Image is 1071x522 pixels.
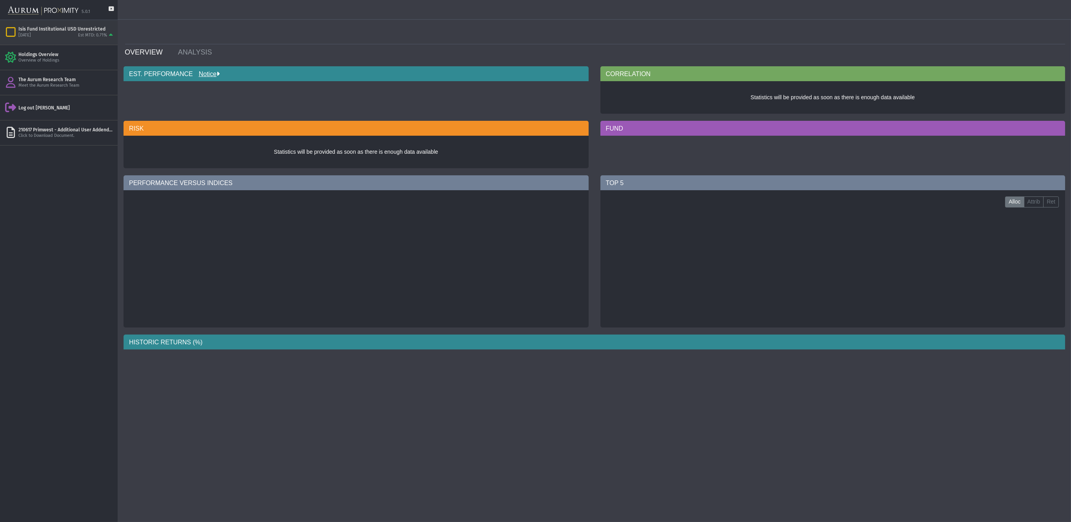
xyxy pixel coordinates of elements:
div: 210617 Primwest - Additional User Addendum - [PERSON_NAME].pdf [18,127,115,133]
div: Click to Download Document. [18,133,115,139]
div: EST. PERFORMANCE [124,66,589,81]
label: Alloc [1005,196,1024,207]
label: Ret [1043,196,1059,207]
a: OVERVIEW [119,44,172,60]
div: Overview of Holdings [18,58,115,64]
div: FUND [600,121,1066,136]
span: Statistics will be provided as soon as there is enough data available [274,149,438,155]
div: Notice [193,70,220,78]
div: PERFORMANCE VERSUS INDICES [124,175,589,190]
div: Holdings Overview [18,51,115,58]
div: [DATE] [18,33,31,38]
a: ANALYSIS [172,44,222,60]
div: RISK [124,121,589,136]
span: Statistics will be provided as soon as there is enough data available [751,94,915,100]
div: HISTORIC RETURNS (%) [124,335,1065,349]
div: TOP 5 [600,175,1066,190]
div: Meet the Aurum Research Team [18,83,115,89]
div: 5.0.1 [82,9,90,15]
label: Attrib [1024,196,1044,207]
div: Est MTD: 0.71% [78,33,107,38]
div: CORRELATION [600,66,1066,81]
div: Log out [PERSON_NAME] [18,105,115,111]
a: Notice [193,71,216,77]
div: The Aurum Research Team [18,76,115,83]
img: Aurum-Proximity%20white.svg [8,2,78,20]
div: Isis Fund Institutional USD Unrestricted [18,26,115,32]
